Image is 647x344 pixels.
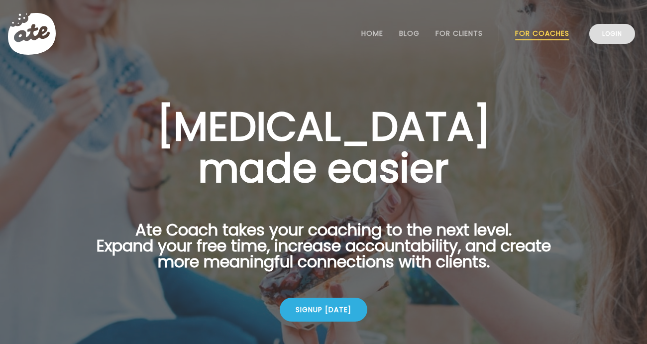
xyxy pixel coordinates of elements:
h1: [MEDICAL_DATA] made easier [81,106,566,189]
p: Ate Coach takes your coaching to the next level. Expand your free time, increase accountability, ... [81,222,566,282]
a: For Clients [435,29,483,37]
a: Home [361,29,383,37]
a: Login [589,24,635,44]
a: For Coaches [515,29,569,37]
a: Blog [399,29,420,37]
div: Signup [DATE] [280,298,367,322]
